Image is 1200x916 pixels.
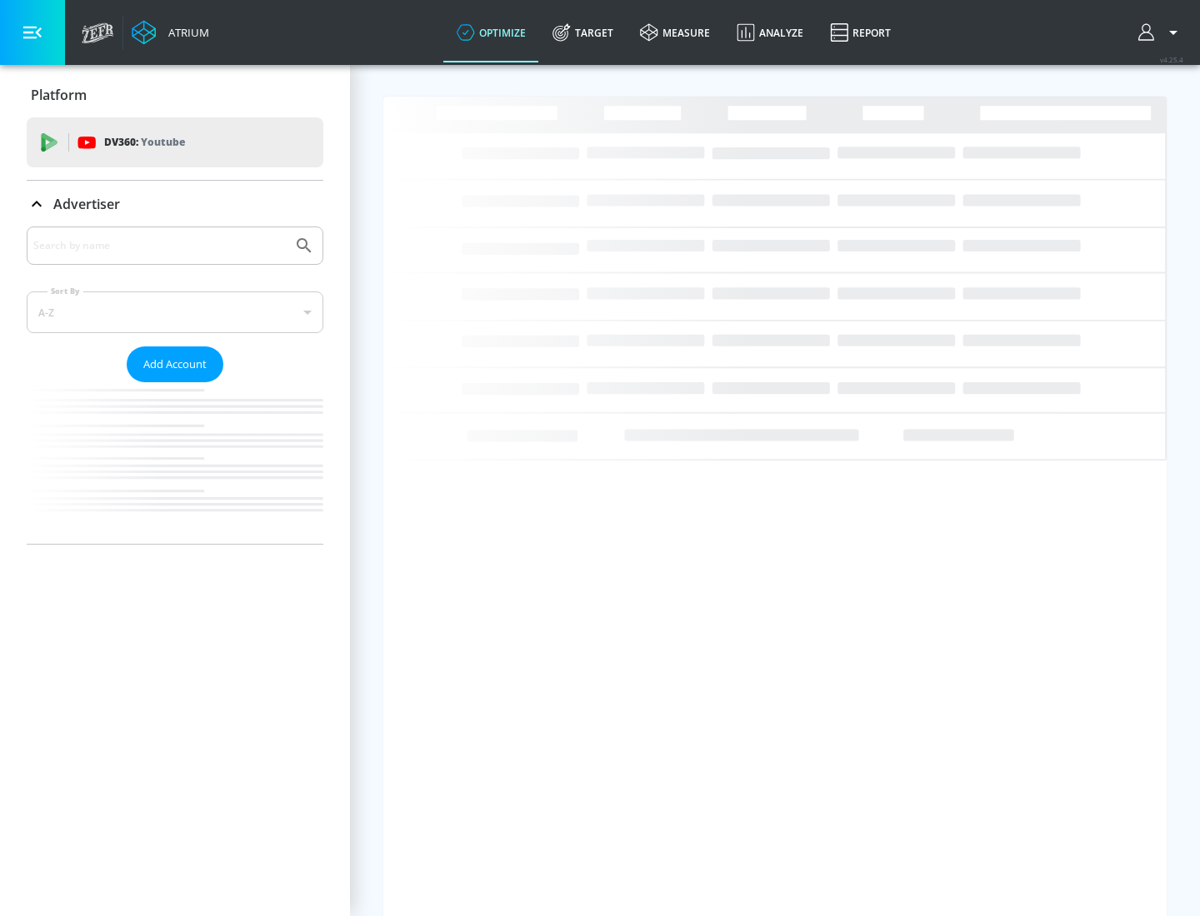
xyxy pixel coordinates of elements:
[53,195,120,213] p: Advertiser
[132,20,209,45] a: Atrium
[27,382,323,544] nav: list of Advertiser
[33,235,286,256] input: Search by name
[141,133,185,151] p: Youtube
[27,117,323,167] div: DV360: Youtube
[162,25,209,40] div: Atrium
[47,286,83,296] label: Sort By
[723,2,817,62] a: Analyze
[817,2,904,62] a: Report
[104,133,185,152] p: DV360:
[539,2,627,62] a: Target
[27,181,323,227] div: Advertiser
[1160,55,1183,64] span: v 4.25.4
[27,291,323,333] div: A-Z
[27,72,323,118] div: Platform
[27,227,323,544] div: Advertiser
[443,2,539,62] a: optimize
[627,2,723,62] a: measure
[143,355,207,374] span: Add Account
[31,86,87,104] p: Platform
[127,346,223,382] button: Add Account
